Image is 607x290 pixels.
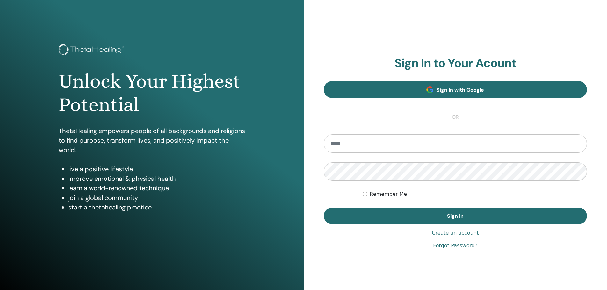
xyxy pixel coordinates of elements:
[324,81,587,98] a: Sign In with Google
[59,126,245,155] p: ThetaHealing empowers people of all backgrounds and religions to find purpose, transform lives, a...
[573,140,581,147] keeper-lock: Open Keeper Popup
[370,190,407,198] label: Remember Me
[59,69,245,117] h1: Unlock Your Highest Potential
[324,56,587,71] h2: Sign In to Your Acount
[68,164,245,174] li: live a positive lifestyle
[68,183,245,193] li: learn a world-renowned technique
[363,190,587,198] div: Keep me authenticated indefinitely or until I manually logout
[447,213,464,219] span: Sign In
[324,208,587,224] button: Sign In
[68,193,245,202] li: join a global community
[432,229,479,237] a: Create an account
[437,87,484,93] span: Sign In with Google
[68,202,245,212] li: start a thetahealing practice
[449,113,462,121] span: or
[68,174,245,183] li: improve emotional & physical health
[433,242,477,250] a: Forgot Password?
